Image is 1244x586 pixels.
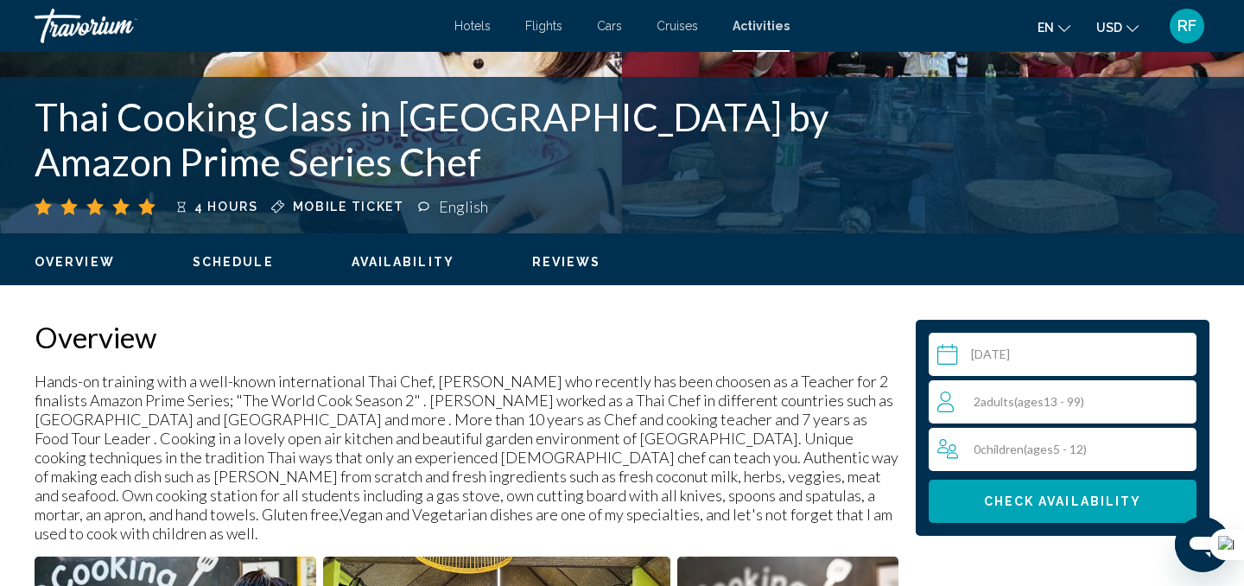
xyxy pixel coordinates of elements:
p: Hands-on training with a well-known international Thai Chef, [PERSON_NAME] who recently has been ... [35,372,898,543]
h1: Thai Cooking Class in [GEOGRAPHIC_DATA] by Amazon Prime Series Chef [35,94,933,184]
span: ages [1027,442,1053,456]
span: Adults [981,394,1014,409]
span: en [1038,21,1054,35]
span: USD [1096,21,1122,35]
span: ages [1018,394,1044,409]
span: 2 [974,394,1084,409]
a: Activities [733,19,790,33]
span: RF [1177,17,1196,35]
button: Change language [1038,15,1070,40]
div: English [439,197,492,216]
a: Flights [525,19,562,33]
button: Availability [352,254,454,270]
button: Travelers: 2 adults, 0 children [929,380,1196,471]
span: Children [981,442,1024,456]
span: Availability [352,255,454,269]
span: Schedule [193,255,274,269]
a: Cars [597,19,622,33]
button: User Menu [1165,8,1209,44]
span: 0 [974,442,1087,456]
span: 4 hours [194,200,258,213]
button: Check Availability [929,480,1196,523]
span: Mobile ticket [293,200,404,213]
a: Hotels [454,19,491,33]
span: Reviews [532,255,601,269]
span: ( 5 - 12) [1024,442,1087,456]
span: Overview [35,255,115,269]
button: Schedule [193,254,274,270]
button: Reviews [532,254,601,270]
a: Cruises [657,19,698,33]
button: Change currency [1096,15,1139,40]
a: Travorium [35,9,437,43]
button: Overview [35,254,115,270]
span: ( 13 - 99) [1014,394,1084,409]
iframe: Button to launch messaging window [1175,517,1230,572]
h2: Overview [35,320,898,354]
span: Check Availability [984,495,1142,509]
